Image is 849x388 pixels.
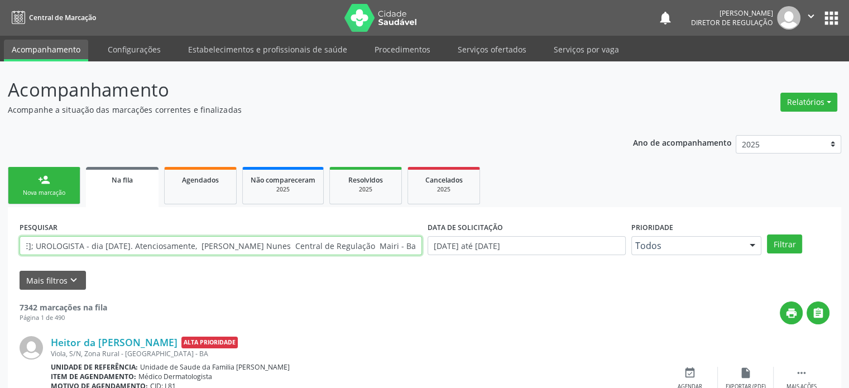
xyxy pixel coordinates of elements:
div: person_add [38,174,50,186]
div: 2025 [416,185,472,194]
img: img [777,6,800,30]
span: Agendados [182,175,219,185]
img: img [20,336,43,360]
a: Configurações [100,40,169,59]
label: Prioridade [631,219,673,236]
div: 2025 [251,185,315,194]
b: Item de agendamento: [51,372,136,381]
span: Alta Prioridade [181,337,238,348]
input: Nome, CNS [20,236,422,255]
span: Não compareceram [251,175,315,185]
i: event_available [684,367,696,379]
strong: 7342 marcações na fila [20,302,107,313]
button: Mais filtroskeyboard_arrow_down [20,271,86,290]
div: Nova marcação [16,189,72,197]
label: DATA DE SOLICITAÇÃO [428,219,503,236]
div: Viola, S/N, Zona Rural - [GEOGRAPHIC_DATA] - BA [51,349,662,358]
i:  [795,367,808,379]
label: PESQUISAR [20,219,57,236]
span: Todos [635,240,739,251]
button: Relatórios [780,93,837,112]
input: Selecione um intervalo [428,236,626,255]
i:  [812,307,824,319]
button:  [807,301,829,324]
a: Acompanhamento [4,40,88,61]
span: Central de Marcação [29,13,96,22]
i: insert_drive_file [740,367,752,379]
a: Estabelecimentos e profissionais de saúde [180,40,355,59]
div: Página 1 de 490 [20,313,107,323]
div: [PERSON_NAME] [691,8,773,18]
p: Acompanhamento [8,76,591,104]
p: Acompanhe a situação das marcações correntes e finalizadas [8,104,591,116]
i: keyboard_arrow_down [68,274,80,286]
div: 2025 [338,185,394,194]
button: apps [822,8,841,28]
span: Unidade de Saude da Familia [PERSON_NAME] [140,362,290,372]
button: notifications [658,10,673,26]
a: Serviços por vaga [546,40,627,59]
button:  [800,6,822,30]
span: Resolvidos [348,175,383,185]
b: Unidade de referência: [51,362,138,372]
i:  [805,10,817,22]
span: Médico Dermatologista [138,372,212,381]
span: Diretor de regulação [691,18,773,27]
a: Central de Marcação [8,8,96,27]
a: Heitor da [PERSON_NAME] [51,336,178,348]
span: Cancelados [425,175,463,185]
button: Filtrar [767,234,802,253]
span: Na fila [112,175,133,185]
a: Procedimentos [367,40,438,59]
a: Serviços ofertados [450,40,534,59]
p: Ano de acompanhamento [633,135,732,149]
button: print [780,301,803,324]
i: print [785,307,798,319]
